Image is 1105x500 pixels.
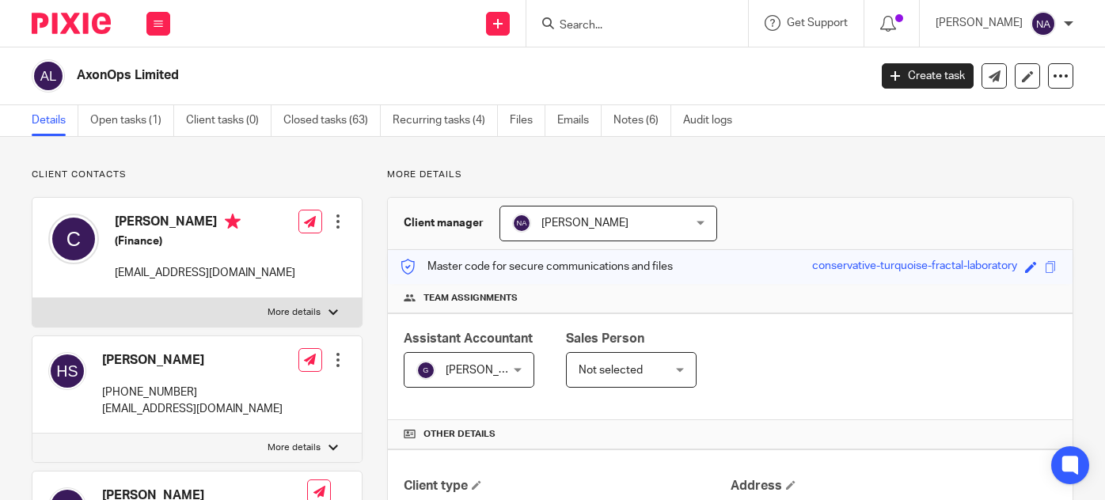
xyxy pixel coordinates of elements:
[1031,11,1056,36] img: svg%3E
[268,306,321,319] p: More details
[557,105,602,136] a: Emails
[400,259,673,275] p: Master code for secure communications and files
[936,15,1023,31] p: [PERSON_NAME]
[787,17,848,28] span: Get Support
[115,214,295,233] h4: [PERSON_NAME]
[77,67,702,84] h2: AxonOps Limited
[115,233,295,249] h5: (Finance)
[423,428,496,441] span: Other details
[32,13,111,34] img: Pixie
[48,352,86,390] img: svg%3E
[446,365,533,376] span: [PERSON_NAME]
[579,365,643,376] span: Not selected
[882,63,974,89] a: Create task
[510,105,545,136] a: Files
[102,401,283,417] p: [EMAIL_ADDRESS][DOMAIN_NAME]
[102,352,283,369] h4: [PERSON_NAME]
[32,59,65,93] img: svg%3E
[404,478,730,494] h4: Client type
[541,218,628,229] span: [PERSON_NAME]
[225,214,241,229] i: Primary
[812,258,1017,276] div: conservative-turquoise-fractal-laboratory
[387,169,1073,181] p: More details
[393,105,498,136] a: Recurring tasks (4)
[416,361,435,380] img: svg%3E
[283,105,381,136] a: Closed tasks (63)
[48,214,99,264] img: svg%3E
[90,105,174,136] a: Open tasks (1)
[404,215,484,231] h3: Client manager
[268,441,321,454] p: More details
[32,105,78,136] a: Details
[102,384,283,400] p: [PHONE_NUMBER]
[558,19,701,33] input: Search
[731,478,1057,494] h4: Address
[566,332,644,345] span: Sales Person
[115,265,295,281] p: [EMAIL_ADDRESS][DOMAIN_NAME]
[423,292,518,305] span: Team assignments
[32,169,363,181] p: Client contacts
[186,105,272,136] a: Client tasks (0)
[404,332,533,345] span: Assistant Accountant
[613,105,671,136] a: Notes (6)
[512,214,531,233] img: svg%3E
[683,105,744,136] a: Audit logs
